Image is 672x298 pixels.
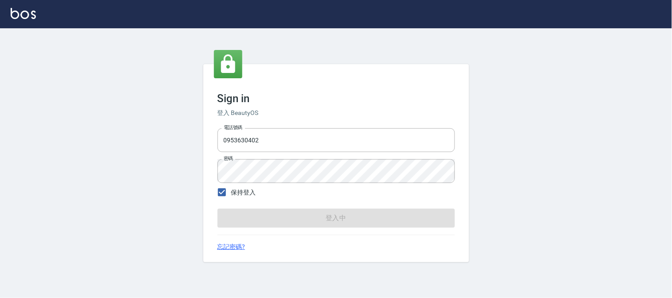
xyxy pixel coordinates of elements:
label: 密碼 [224,155,233,162]
h3: Sign in [218,92,455,105]
img: Logo [11,8,36,19]
a: 忘記密碼? [218,242,245,252]
label: 電話號碼 [224,124,242,131]
h6: 登入 BeautyOS [218,108,455,118]
span: 保持登入 [231,188,256,197]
